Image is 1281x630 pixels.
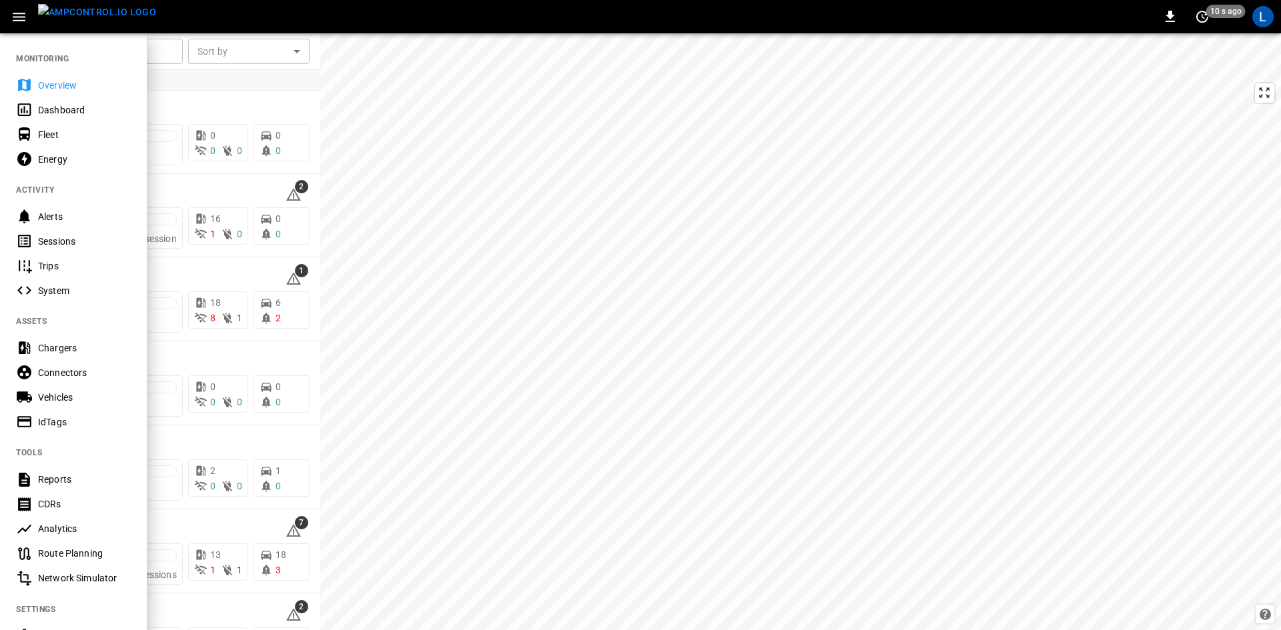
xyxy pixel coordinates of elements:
img: ampcontrol.io logo [38,4,156,21]
div: Energy [38,153,131,166]
div: Alerts [38,210,131,223]
div: IdTags [38,415,131,429]
div: Connectors [38,366,131,379]
div: Sessions [38,235,131,248]
div: Reports [38,473,131,486]
div: Route Planning [38,547,131,560]
div: Dashboard [38,103,131,117]
div: Chargers [38,341,131,355]
div: Fleet [38,128,131,141]
span: 10 s ago [1206,5,1246,18]
div: System [38,284,131,297]
div: Trips [38,259,131,273]
div: Network Simulator [38,571,131,585]
div: Overview [38,79,131,92]
div: Analytics [38,522,131,535]
div: Vehicles [38,391,131,404]
div: profile-icon [1252,6,1274,27]
div: CDRs [38,497,131,511]
button: set refresh interval [1192,6,1213,27]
